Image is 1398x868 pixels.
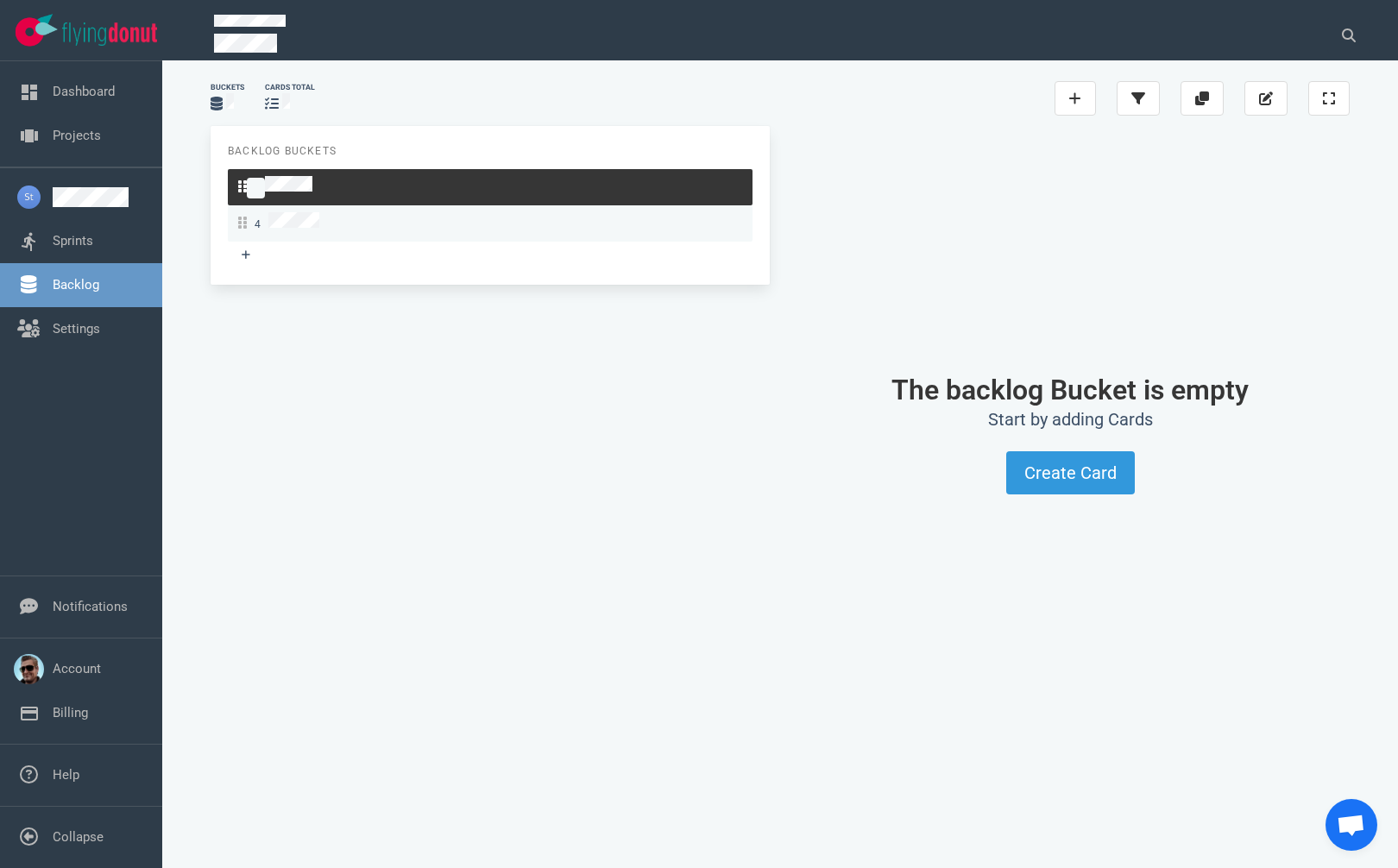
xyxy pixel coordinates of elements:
img: Flying Donut text logo [62,22,157,46]
a: Settings [53,321,100,337]
div: cards total [265,82,315,93]
div: Buckets [211,82,244,93]
a: 4 [228,205,753,242]
h1: The backlog Bucket is empty [811,374,1329,406]
button: Create Card [1006,451,1135,494]
span: 4 [247,214,268,235]
a: Projects [53,128,101,143]
h2: Start by adding Cards [811,409,1329,431]
a: Billing [53,705,88,720]
a: Collapse [53,829,104,845]
a: Help [53,767,79,783]
a: Backlog [53,277,99,292]
a: Notifications [53,599,128,614]
a: Account [53,661,101,676]
div: Open de chat [1326,799,1377,851]
p: Backlog Buckets [228,143,753,159]
a: Dashboard [53,84,115,99]
a: Sprints [53,233,93,248]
